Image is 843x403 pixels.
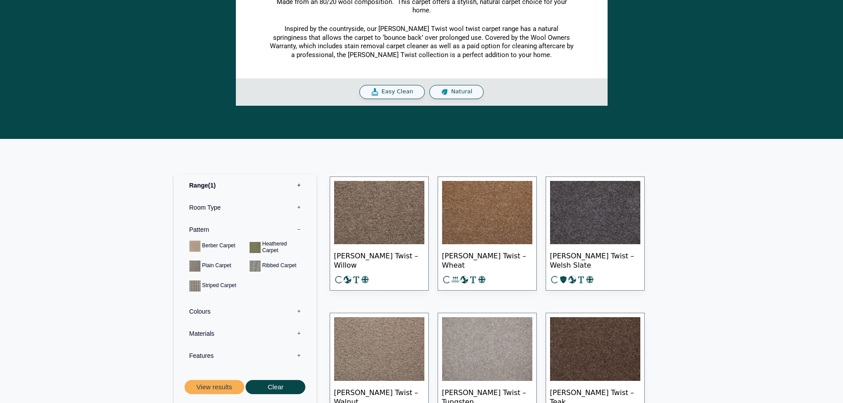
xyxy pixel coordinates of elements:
[334,317,424,381] img: Tomkinson Twist - Walnut
[181,345,310,367] label: Features
[181,196,310,219] label: Room Type
[246,380,305,395] button: Clear
[181,174,310,196] label: Range
[451,88,472,96] span: Natural
[330,177,429,291] a: [PERSON_NAME] Twist – Willow
[181,322,310,345] label: Materials
[334,244,424,275] span: [PERSON_NAME] Twist – Willow
[334,181,424,245] img: Tomkinson Twist Willow
[550,244,640,275] span: [PERSON_NAME] Twist – Welsh Slate
[181,300,310,322] label: Colours
[442,181,532,245] img: Tomkinson Twist - Wheat
[442,317,532,381] img: Tomkinson Twist Tungsten
[550,181,640,245] img: Tomkinson Twist Welsh Slate
[546,177,645,291] a: [PERSON_NAME] Twist – Welsh Slate
[269,25,574,59] p: Inspired by the countryside, our [PERSON_NAME] Twist wool twist carpet range has a natural spring...
[381,88,413,96] span: Easy Clean
[181,219,310,241] label: Pattern
[442,244,532,275] span: [PERSON_NAME] Twist – Wheat
[438,177,537,291] a: [PERSON_NAME] Twist – Wheat
[550,317,640,381] img: Tomkinson Twist - Teak
[208,182,216,189] span: 1
[185,380,244,395] button: View results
